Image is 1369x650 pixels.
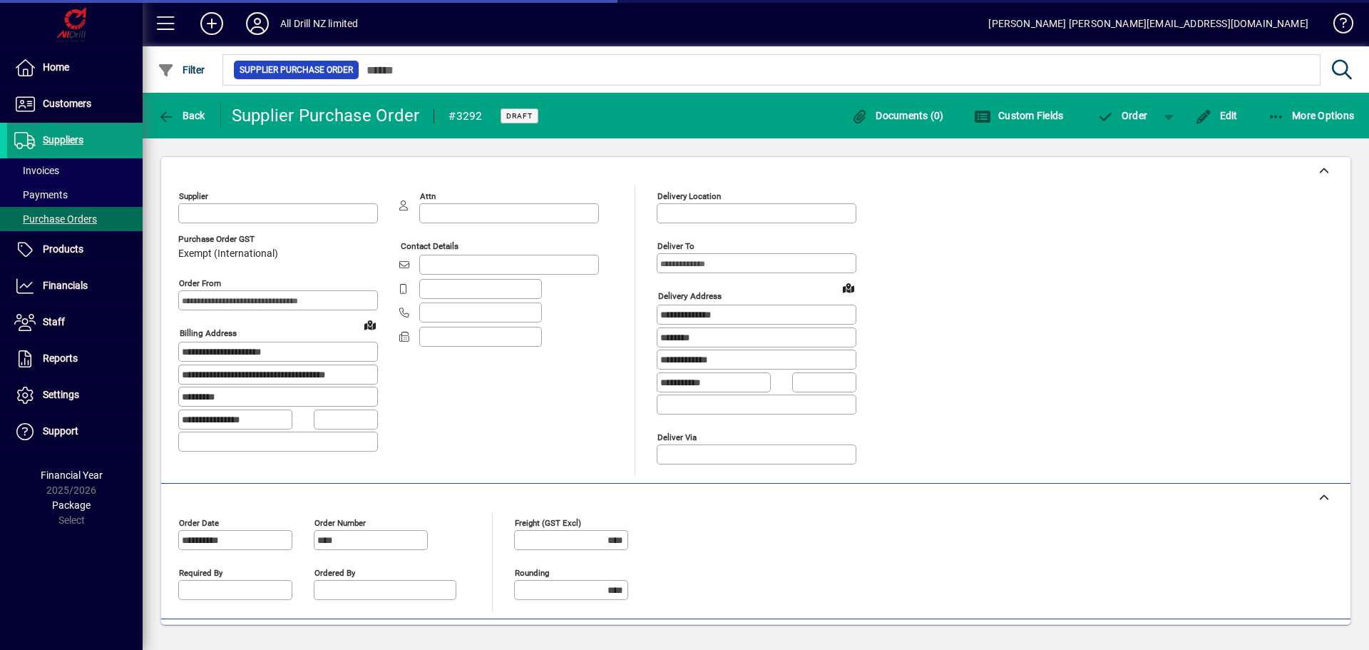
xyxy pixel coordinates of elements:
[43,98,91,109] span: Customers
[359,313,381,336] a: View on map
[1323,3,1351,49] a: Knowledge Base
[7,305,143,340] a: Staff
[970,103,1067,128] button: Custom Fields
[43,61,69,73] span: Home
[14,213,97,225] span: Purchase Orders
[515,517,581,527] mat-label: Freight (GST excl)
[43,280,88,291] span: Financials
[448,105,482,128] div: #3292
[7,86,143,122] a: Customers
[154,57,209,83] button: Filter
[657,191,721,201] mat-label: Delivery Location
[7,183,143,207] a: Payments
[41,469,103,481] span: Financial Year
[848,103,948,128] button: Documents (0)
[7,341,143,377] a: Reports
[420,191,436,201] mat-label: Attn
[1264,103,1358,128] button: More Options
[1195,110,1238,121] span: Edit
[988,12,1308,35] div: [PERSON_NAME] [PERSON_NAME][EMAIL_ADDRESS][DOMAIN_NAME]
[1089,103,1154,128] button: Order
[178,248,278,260] span: Exempt (International)
[657,241,694,251] mat-label: Deliver To
[179,278,221,288] mat-label: Order from
[154,103,209,128] button: Back
[1268,110,1355,121] span: More Options
[158,64,205,76] span: Filter
[143,103,221,128] app-page-header-button: Back
[974,110,1064,121] span: Custom Fields
[851,110,944,121] span: Documents (0)
[43,243,83,255] span: Products
[43,352,78,364] span: Reports
[14,165,59,176] span: Invoices
[7,268,143,304] a: Financials
[314,567,355,577] mat-label: Ordered by
[7,414,143,450] a: Support
[232,104,420,127] div: Supplier Purchase Order
[178,235,278,244] span: Purchase Order GST
[7,158,143,183] a: Invoices
[43,134,83,146] span: Suppliers
[506,111,533,121] span: Draft
[657,432,697,442] mat-label: Deliver via
[280,12,359,35] div: All Drill NZ limited
[14,189,68,200] span: Payments
[7,377,143,413] a: Settings
[189,11,235,36] button: Add
[158,110,205,121] span: Back
[837,276,860,299] a: View on map
[314,517,366,527] mat-label: Order number
[179,517,219,527] mat-label: Order date
[52,499,91,511] span: Package
[179,191,208,201] mat-label: Supplier
[240,63,353,77] span: Supplier Purchase Order
[235,11,280,36] button: Profile
[43,389,79,400] span: Settings
[7,207,143,231] a: Purchase Orders
[43,425,78,437] span: Support
[7,232,143,268] a: Products
[179,567,222,577] mat-label: Required by
[7,50,143,86] a: Home
[1097,110,1147,121] span: Order
[1191,103,1241,128] button: Edit
[43,316,65,327] span: Staff
[515,567,549,577] mat-label: Rounding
